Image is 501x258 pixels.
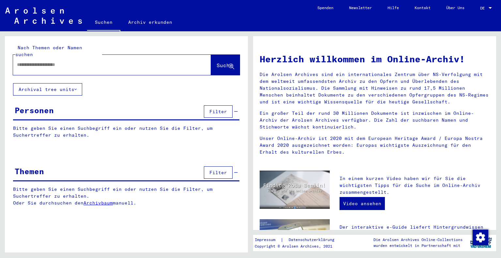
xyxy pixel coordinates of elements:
span: DE [480,6,487,10]
div: Personen [15,104,54,116]
p: In einem kurzen Video haben wir für Sie die wichtigsten Tipps für die Suche im Online-Archiv zusa... [340,175,490,196]
p: Die Arolsen Archives sind ein internationales Zentrum über NS-Verfolgung mit dem weltweit umfasse... [260,71,490,105]
a: Archiv erkunden [120,14,180,30]
button: Filter [204,105,233,118]
div: | [255,236,342,243]
span: Suche [217,62,233,68]
button: Suche [211,55,240,75]
p: Ein großer Teil der rund 30 Millionen Dokumente ist inzwischen im Online-Archiv der Arolsen Archi... [260,110,490,130]
p: Bitte geben Sie einen Suchbegriff ein oder nutzen Sie die Filter, um Suchertreffer zu erhalten. [13,125,239,139]
div: Themen [15,165,44,177]
a: Suchen [87,14,120,31]
img: yv_logo.png [469,235,493,251]
a: Datenschutzerklärung [283,236,342,243]
span: Filter [209,109,227,114]
p: Der interaktive e-Guide liefert Hintergrundwissen zum Verständnis der Dokumente. Sie finden viele... [340,224,490,258]
p: Unser Online-Archiv ist 2020 mit dem European Heritage Award / Europa Nostra Award 2020 ausgezeic... [260,135,490,156]
img: video.jpg [260,171,330,209]
img: Zustimmung ändern [473,230,488,245]
button: Archival tree units [13,83,82,96]
p: Die Arolsen Archives Online-Collections [373,237,463,243]
button: Filter [204,166,233,179]
p: wurden entwickelt in Partnerschaft mit [373,243,463,249]
a: Video ansehen [340,197,385,210]
p: Bitte geben Sie einen Suchbegriff ein oder nutzen Sie die Filter, um Suchertreffer zu erhalten. O... [13,186,240,206]
img: Arolsen_neg.svg [5,8,82,24]
mat-label: Nach Themen oder Namen suchen [15,45,82,57]
a: Impressum [255,236,281,243]
h1: Herzlich willkommen im Online-Archiv! [260,52,490,66]
span: Filter [209,170,227,175]
p: Copyright © Arolsen Archives, 2021 [255,243,342,249]
a: Archivbaum [83,200,113,206]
